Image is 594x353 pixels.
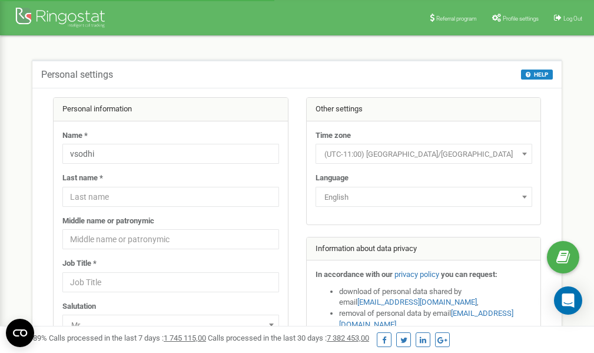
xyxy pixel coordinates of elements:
[316,130,351,141] label: Time zone
[316,270,393,279] strong: In accordance with our
[320,146,528,163] span: (UTC-11:00) Pacific/Midway
[164,334,206,342] u: 1 745 115,00
[503,15,539,22] span: Profile settings
[307,237,541,261] div: Information about data privacy
[357,298,477,306] a: [EMAIL_ADDRESS][DOMAIN_NAME]
[441,270,497,279] strong: you can request:
[316,187,532,207] span: English
[320,189,528,206] span: English
[62,315,279,335] span: Mr.
[62,258,97,269] label: Job Title *
[54,98,288,121] div: Personal information
[394,270,439,279] a: privacy policy
[62,229,279,249] input: Middle name or patronymic
[521,70,553,80] button: HELP
[62,130,88,141] label: Name *
[327,334,369,342] u: 7 382 453,00
[307,98,541,121] div: Other settings
[62,187,279,207] input: Last name
[563,15,582,22] span: Log Out
[62,173,103,184] label: Last name *
[339,308,532,330] li: removal of personal data by email ,
[49,334,206,342] span: Calls processed in the last 7 days :
[208,334,369,342] span: Calls processed in the last 30 days :
[554,286,582,315] div: Open Intercom Messenger
[6,319,34,347] button: Open CMP widget
[316,144,532,164] span: (UTC-11:00) Pacific/Midway
[436,15,477,22] span: Referral program
[62,272,279,292] input: Job Title
[67,317,275,334] span: Mr.
[316,173,349,184] label: Language
[41,70,113,80] h5: Personal settings
[62,144,279,164] input: Name
[62,216,154,227] label: Middle name or patronymic
[339,286,532,308] li: download of personal data shared by email ,
[62,301,96,312] label: Salutation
